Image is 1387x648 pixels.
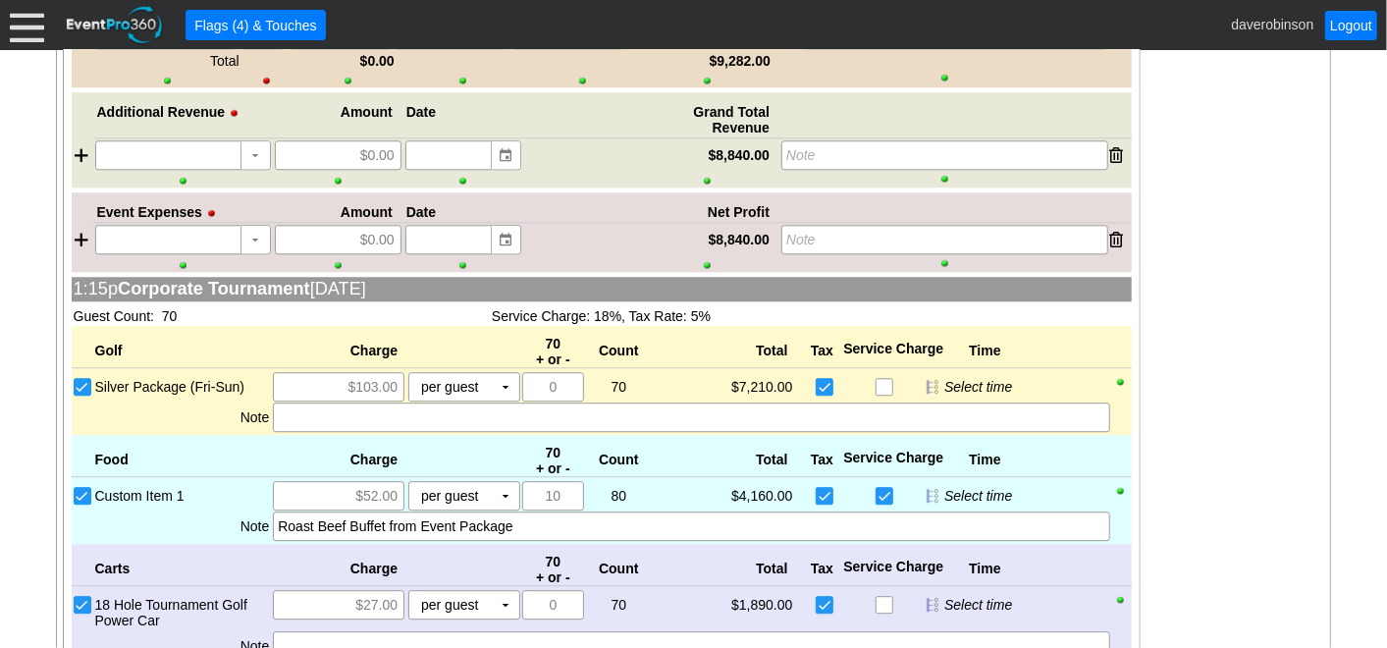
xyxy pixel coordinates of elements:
div: Amount [274,104,404,135]
div: Hide Additional Revenue when printing; click to show Additional Revenue when printing. [228,106,247,120]
div: Total [652,554,803,585]
div: Note [93,512,272,541]
div: Show column when printing; click to hide column when printing. [645,74,770,87]
div: Show column when printing; click to hide column when printing. [275,174,401,188]
div: Show column when printing; click to hide column when printing. [405,258,521,272]
div: Service Charge [841,336,945,367]
div: Note [93,403,272,432]
span: + or - [536,460,570,476]
input: Service Charge [877,379,896,399]
div: Select time [944,379,1106,395]
input: Service Charge [877,597,896,617]
div: Count [586,554,652,585]
div: Don't show this item on timeline; click to toggle [924,372,941,402]
div: Event Expenses [95,204,275,220]
div: $8,840.00 [645,232,770,247]
div: Show column when printing; click to hide column when printing. [781,172,1108,186]
span: + or - [536,351,570,367]
div: Grand Total Revenue [643,104,779,135]
div: Show column when printing; click to hide column when printing. [95,174,271,188]
div: Service Charge [841,554,945,585]
span: 70 [546,336,561,351]
input: Add Sales Tax of 5.0% [817,488,836,508]
div: Show row when printing; click to hide row when printing. [1114,484,1130,498]
img: EventPro360 [64,3,166,47]
div: Charge [271,554,406,585]
div: Net Profit [643,204,779,220]
div: Don't show this item on timeline; click to toggle [924,481,941,511]
div: Tax [803,554,842,585]
div: Show column when printing; click to hide column when printing. [405,174,521,188]
div: 70 [588,372,650,402]
div: Show column when printing; click to hide column when printing. [645,174,770,188]
span: 70 [546,554,561,569]
div: Charge [271,445,406,476]
div: Carts [93,554,272,585]
span: 70 [546,445,561,460]
div: $1,890.00 [652,590,793,620]
div: Hide Event Expenses when printing; click to show Event Expenses when printing. [205,206,225,220]
div: Show column when printing; click to hide column when printing. [405,74,521,87]
span: Flags (4) & Touches [190,16,320,35]
span: per guest [421,377,478,397]
div: Show column when printing; click to hide column when printing. [781,71,1108,84]
div: Count [586,336,652,367]
div: Date [404,204,524,220]
div: 70 [588,590,650,620]
div: Total [652,445,803,476]
div: Show column when printing; click to hide column when printing. [95,258,271,272]
b: Corporate Tournament [118,279,310,298]
div: Count [586,445,652,476]
div: 1:15p [DATE] [72,277,1132,301]
div: Show column when printing; click to hide column when printing. [781,256,1108,270]
div: $8,840.00 [645,147,770,163]
div: Amount [274,204,404,220]
div: Add expense [72,225,93,254]
div: Edit start & end times [941,372,1109,402]
span: + or - [536,569,570,585]
a: Logout [1325,11,1377,40]
div: Additional Revenue [95,104,275,135]
div: Edit start & end times [941,481,1109,511]
div: $0.00 [293,53,403,69]
div: $9,282.00 [643,53,779,69]
div: Date [404,104,524,135]
div: 80 [588,481,650,511]
div: Total [652,336,803,367]
div: Menu: Click or 'Crtl+M' to toggle menu open/close [10,8,44,42]
input: Add Sales Tax of 5.0% [817,597,836,617]
label: Custom Item 1 [95,488,185,504]
div: Remove revenue [1110,140,1124,170]
div: Add revenue [72,140,93,170]
div: Tax [803,445,842,476]
div: $4,160.00 [652,481,793,511]
div: Roast Beef Buffet from Event Package [278,516,1104,536]
div: Charge [271,336,406,367]
label: Silver Package (Fri-Sun) [95,379,245,395]
div: Select time [944,488,1106,504]
i: Note [786,232,816,247]
input: Add Sales Tax of 5.0% [817,379,836,399]
div: Show column when printing; click to hide column when printing. [95,74,240,87]
div: Hide column when printing; click to show column when printing. [243,74,291,87]
div: Service Charge: 18%, Tax Rate: 5% [422,308,779,324]
i: Note [786,147,816,163]
div: Time [945,336,1111,367]
div: Show column when printing; click to hide column when printing. [525,74,641,87]
label: 18 Hole Tournament Golf Power Car [95,597,247,628]
div: Select time [944,597,1106,613]
div: Show column when printing; click to hide column when printing. [275,258,401,272]
div: Show row when printing; click to hide row when printing. [1114,593,1130,607]
div: Remove expense [1110,225,1124,254]
div: Golf [93,336,272,367]
div: Show column when printing; click to hide column when printing. [645,258,770,272]
span: per guest [421,595,478,615]
div: Food [93,445,272,476]
td: Guest Count: 70 [74,308,421,324]
span: per guest [421,486,478,506]
div: Time [945,445,1111,476]
span: daverobinson [1231,16,1313,31]
div: Don't show this item on timeline; click to toggle [924,590,941,620]
div: Service Charge [841,445,945,476]
span: Flags (4) & Touches [190,15,320,35]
